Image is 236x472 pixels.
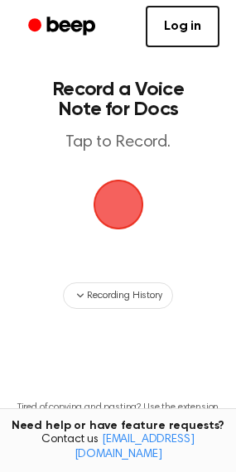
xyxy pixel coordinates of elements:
p: Tap to Record. [30,132,206,153]
span: Recording History [87,288,161,303]
h1: Record a Voice Note for Docs [30,79,206,119]
a: Beep [17,11,110,43]
img: Beep Logo [94,180,143,229]
span: Contact us [10,433,226,462]
button: Recording History [63,282,172,309]
p: Tired of copying and pasting? Use the extension to automatically insert your recordings. [13,402,223,426]
a: Log in [146,6,219,47]
a: [EMAIL_ADDRESS][DOMAIN_NAME] [75,434,195,460]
